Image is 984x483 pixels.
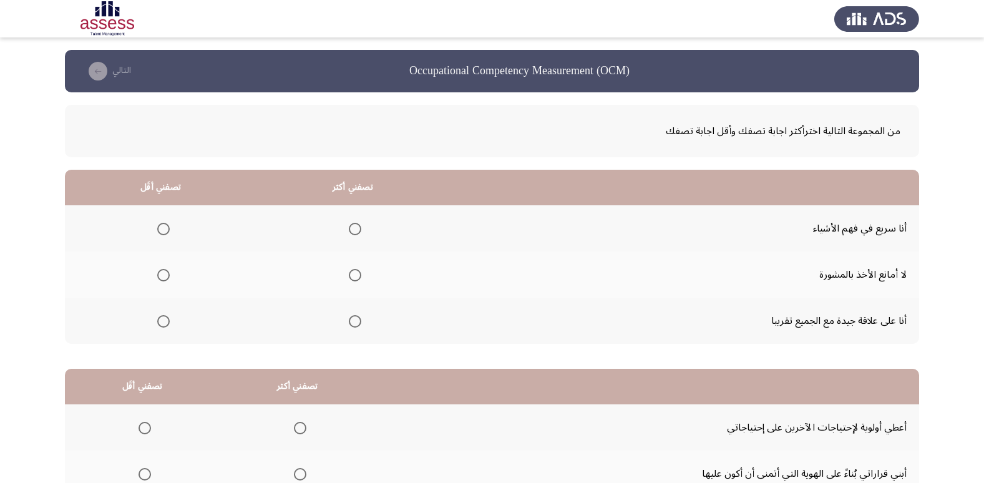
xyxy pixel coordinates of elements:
[84,120,900,142] span: من المجموعة التالية اخترأكثر اجابة تصفك وأقل اجابة تصفك
[449,298,919,344] td: أنا على علاقة جيدة مع الجميع تقريبا
[344,264,361,285] mat-radio-group: Select an option
[289,417,306,438] mat-radio-group: Select an option
[449,251,919,298] td: لا أمانع الأخذ بالمشورة
[152,310,170,331] mat-radio-group: Select an option
[344,310,361,331] mat-radio-group: Select an option
[409,63,630,79] h3: Occupational Competency Measurement (OCM)
[449,205,919,251] td: أنا سريع في فهم الأشياء
[80,61,135,81] button: check the missing
[65,369,220,404] th: تصفني أقَل
[375,404,919,451] td: أعطي أولوية لإحتياجات الآخرين على إحتياجاتي
[834,1,919,36] img: Assess Talent Management logo
[65,1,150,36] img: Assessment logo of OCM R1 ASSESS
[152,218,170,239] mat-radio-group: Select an option
[344,218,361,239] mat-radio-group: Select an option
[65,170,256,205] th: تصفني أقَل
[220,369,375,404] th: تصفني أكثر
[256,170,449,205] th: تصفني أكثر
[134,417,151,438] mat-radio-group: Select an option
[152,264,170,285] mat-radio-group: Select an option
